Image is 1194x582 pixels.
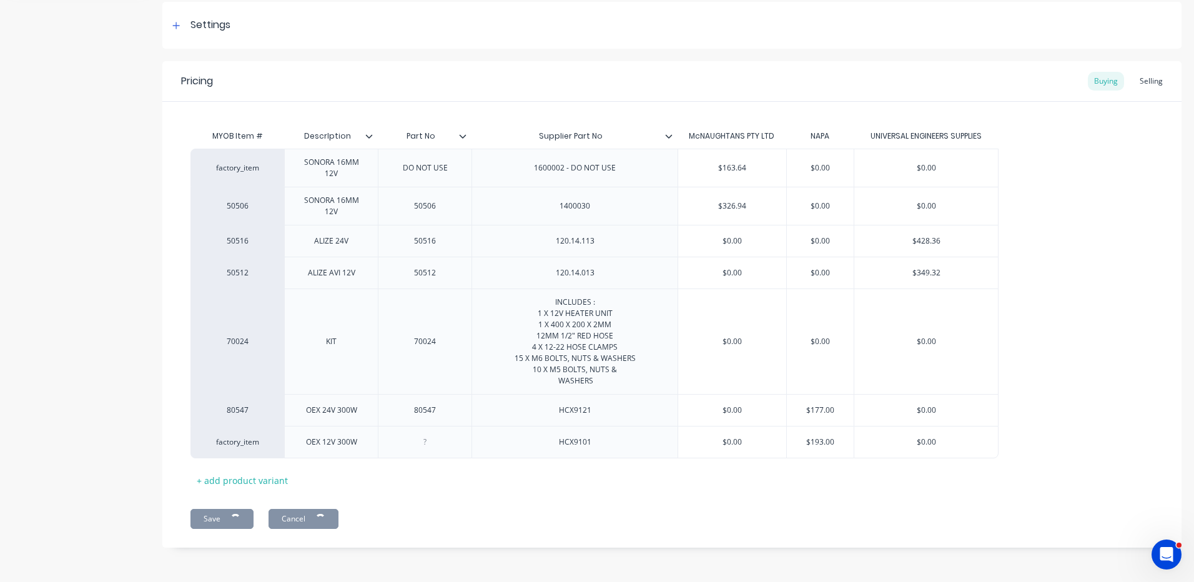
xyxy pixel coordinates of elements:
div: HCX9101 [544,434,606,450]
div: factory_item [203,436,272,448]
div: $193.00 [787,427,854,458]
div: factory_itemSONORA 16MM 12VDO NOT USE1600002 - DO NOT USE$163.64$0.00$0.00 [190,149,999,187]
div: SONORA 16MM 12V [290,154,373,182]
div: $0.00 [854,395,998,426]
div: ALIZE 24V [300,233,363,249]
div: $0.00 [678,326,786,357]
div: $0.00 [678,395,786,426]
div: $0.00 [787,190,854,222]
div: $0.00 [787,152,854,184]
div: NAPA [811,131,829,142]
div: 70024 [203,336,272,347]
div: 50516 [203,235,272,247]
div: 70024 [394,333,456,350]
div: Settings [190,17,230,33]
div: Buying [1088,72,1124,91]
div: ALIZE AVI 12V [298,265,365,281]
div: factory_itemOEX 12V 300WHCX9101$0.00$193.00$0.00 [190,426,999,458]
div: DO NOT USE [393,160,458,176]
div: $177.00 [787,395,854,426]
div: 1400030 [544,198,606,214]
div: $0.00 [854,427,998,458]
div: $0.00 [678,427,786,458]
div: OEX 12V 300W [296,434,367,450]
div: 120.14.113 [544,233,606,249]
div: 50506 [203,200,272,212]
div: HCX9121 [544,402,606,418]
div: 120.14.013 [544,265,606,281]
div: $0.00 [854,190,998,222]
div: 50516 [394,233,456,249]
div: 50512 [394,265,456,281]
div: MYOB Item # [190,124,284,149]
div: $428.36 [854,225,998,257]
div: $0.00 [787,257,854,289]
div: Pricing [181,74,213,89]
div: $326.94 [678,190,786,222]
div: DescrIption [284,121,370,152]
div: 70024KIT70024INCLUDES : 1 X 12V HEATER UNIT 1 X 400 X 200 X 2MM 12MM 1/2" RED HOSE 4 X 12-22 HOSE... [190,289,999,394]
div: 80547 [203,405,272,416]
div: $0.00 [678,257,786,289]
div: $163.64 [678,152,786,184]
div: KIT [300,333,363,350]
div: Supplier Part No [471,121,670,152]
div: 50506SONORA 16MM 12V505061400030$326.94$0.00$0.00 [190,187,999,225]
div: Part No [378,124,471,149]
div: Part No [378,121,464,152]
div: 50506 [394,198,456,214]
div: 80547OEX 24V 300W80547HCX9121$0.00$177.00$0.00 [190,394,999,426]
div: 50512 [203,267,272,279]
div: $349.32 [854,257,998,289]
button: Save [190,509,254,529]
div: OEX 24V 300W [296,402,367,418]
div: $0.00 [787,225,854,257]
div: + add product variant [190,471,294,490]
div: Supplier Part No [471,124,678,149]
div: 1600002 - DO NOT USE [524,160,626,176]
button: Cancel [269,509,338,529]
div: factory_item [203,162,272,174]
div: 50512ALIZE AVI 12V50512120.14.013$0.00$0.00$349.32 [190,257,999,289]
div: SONORA 16MM 12V [290,192,373,220]
div: INCLUDES : 1 X 12V HEATER UNIT 1 X 400 X 200 X 2MM 12MM 1/2" RED HOSE 4 X 12-22 HOSE CLAMPS 15 X ... [505,294,646,389]
div: Selling [1133,72,1169,91]
iframe: Intercom live chat [1152,540,1182,570]
div: $0.00 [854,326,998,357]
div: McNAUGHTANS PTY LTD [689,131,774,142]
div: $0.00 [678,225,786,257]
div: $0.00 [787,326,854,357]
div: DescrIption [284,124,378,149]
div: UNIVERSAL ENGINEERS SUPPLIES [871,131,982,142]
div: $0.00 [854,152,998,184]
div: 80547 [394,402,456,418]
div: 50516ALIZE 24V50516120.14.113$0.00$0.00$428.36 [190,225,999,257]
